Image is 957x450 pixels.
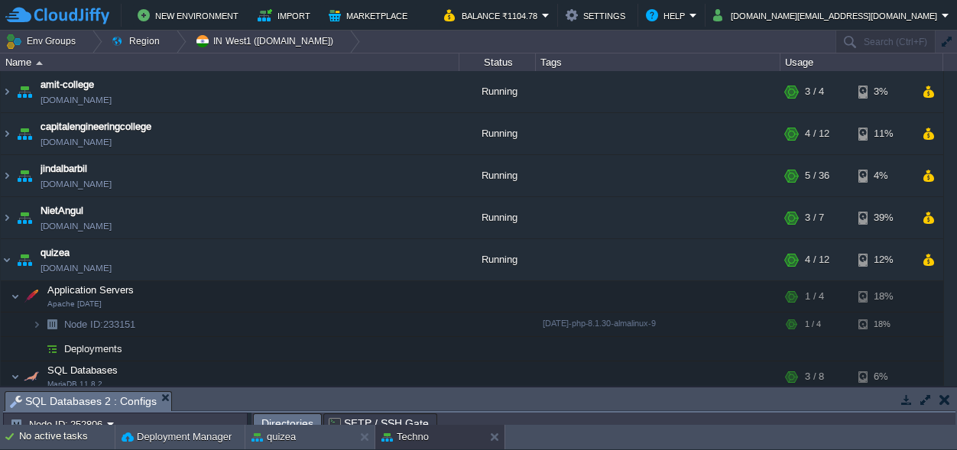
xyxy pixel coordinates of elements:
div: Running [459,113,536,154]
div: Running [459,197,536,238]
div: Status [460,53,535,71]
a: capitalengineeringcollege [41,119,151,134]
a: jindalbarbil [41,161,87,176]
button: Region [111,31,165,52]
a: [DOMAIN_NAME] [41,176,112,192]
div: Running [459,155,536,196]
img: AMDAwAAAACH5BAEAAAAALAAAAAABAAEAAAICRAEAOw== [32,337,41,361]
button: Help [646,6,689,24]
div: Usage [781,53,942,71]
div: 4% [858,155,908,196]
span: 233151 [63,318,138,331]
button: Node ID: 252806 [10,417,107,431]
div: 3 / 8 [805,361,824,392]
button: Env Groups [5,31,81,52]
img: AMDAwAAAACH5BAEAAAAALAAAAAABAAEAAAICRAEAOw== [1,197,13,238]
div: 18% [858,281,908,312]
a: quizea [41,245,70,261]
img: AMDAwAAAACH5BAEAAAAALAAAAAABAAEAAAICRAEAOw== [1,113,13,154]
div: 1 / 4 [805,281,824,312]
img: AMDAwAAAACH5BAEAAAAALAAAAAABAAEAAAICRAEAOw== [14,155,35,196]
span: Apache [DATE] [47,299,102,309]
button: Techno [381,429,429,445]
div: Name [2,53,459,71]
button: New Environment [138,6,243,24]
img: AMDAwAAAACH5BAEAAAAALAAAAAABAAEAAAICRAEAOw== [41,312,63,336]
button: [DOMAIN_NAME][EMAIL_ADDRESS][DOMAIN_NAME] [713,6,942,24]
a: [DOMAIN_NAME] [41,134,112,150]
img: AMDAwAAAACH5BAEAAAAALAAAAAABAAEAAAICRAEAOw== [1,239,13,280]
a: Deployments [63,342,125,355]
button: Deployment Manager [122,429,232,445]
span: MariaDB 11.8.2 [47,380,102,389]
a: SQL DatabasesMariaDB 11.8.2 [46,364,120,376]
div: 4 / 12 [805,113,829,154]
img: AMDAwAAAACH5BAEAAAAALAAAAAABAAEAAAICRAEAOw== [14,197,35,238]
div: 1 / 4 [805,312,821,336]
button: Settings [566,6,630,24]
span: [DATE]-php-8.1.30-almalinux-9 [543,319,656,328]
div: 12% [858,239,908,280]
div: 6% [858,361,908,392]
img: AMDAwAAAACH5BAEAAAAALAAAAAABAAEAAAICRAEAOw== [21,281,42,312]
img: AMDAwAAAACH5BAEAAAAALAAAAAABAAEAAAICRAEAOw== [1,71,13,112]
button: IN West1 ([DOMAIN_NAME]) [195,31,339,52]
span: SQL Databases 2 : Configs [10,392,157,411]
div: 39% [858,197,908,238]
a: [DOMAIN_NAME] [41,261,112,276]
img: AMDAwAAAACH5BAEAAAAALAAAAAABAAEAAAICRAEAOw== [1,155,13,196]
div: 3 / 7 [805,197,824,238]
div: 4 / 12 [805,239,829,280]
img: AMDAwAAAACH5BAEAAAAALAAAAAABAAEAAAICRAEAOw== [11,361,20,392]
a: [DOMAIN_NAME] [41,219,112,234]
a: Node ID:233151 [63,318,138,331]
div: Running [459,239,536,280]
span: SFTP / SSH Gate [329,414,429,432]
a: [DOMAIN_NAME] [41,92,112,108]
div: Running [459,71,536,112]
img: AMDAwAAAACH5BAEAAAAALAAAAAABAAEAAAICRAEAOw== [21,361,42,392]
img: AMDAwAAAACH5BAEAAAAALAAAAAABAAEAAAICRAEAOw== [14,239,35,280]
div: 11% [858,113,908,154]
span: Node ID: [64,319,103,330]
div: 18% [858,312,908,336]
button: Balance ₹1104.78 [444,6,542,24]
span: SQL Databases [46,364,120,377]
div: 5 / 36 [805,155,829,196]
div: Tags [537,53,780,71]
button: quizea [251,429,296,445]
img: AMDAwAAAACH5BAEAAAAALAAAAAABAAEAAAICRAEAOw== [41,337,63,361]
a: Application ServersApache [DATE] [46,284,136,296]
span: Application Servers [46,283,136,296]
button: Marketplace [329,6,412,24]
img: AMDAwAAAACH5BAEAAAAALAAAAAABAAEAAAICRAEAOw== [14,71,35,112]
div: 3 / 4 [805,71,824,112]
iframe: chat widget [893,389,942,435]
span: Directories [261,414,313,433]
img: AMDAwAAAACH5BAEAAAAALAAAAAABAAEAAAICRAEAOw== [36,61,43,65]
div: 3% [858,71,908,112]
a: amit-college [41,77,94,92]
a: NietAngul [41,203,83,219]
button: Import [258,6,315,24]
img: AMDAwAAAACH5BAEAAAAALAAAAAABAAEAAAICRAEAOw== [14,113,35,154]
img: CloudJiffy [5,6,109,25]
img: AMDAwAAAACH5BAEAAAAALAAAAAABAAEAAAICRAEAOw== [32,312,41,336]
img: AMDAwAAAACH5BAEAAAAALAAAAAABAAEAAAICRAEAOw== [11,281,20,312]
div: No active tasks [19,425,115,449]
